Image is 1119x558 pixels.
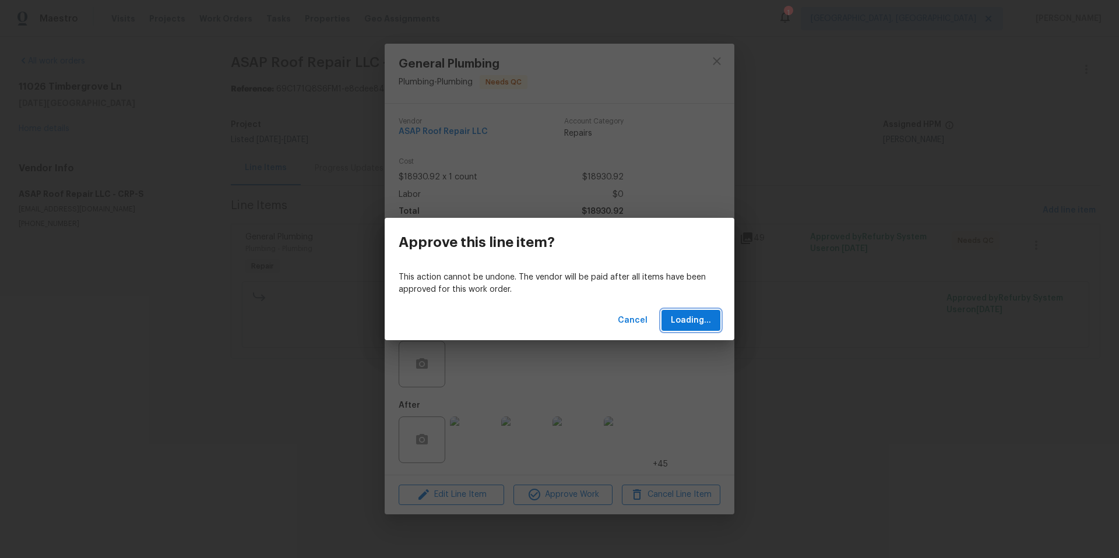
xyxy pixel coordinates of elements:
[613,310,652,331] button: Cancel
[399,234,555,250] h3: Approve this line item?
[661,310,720,331] button: Loading...
[399,271,720,296] p: This action cannot be undone. The vendor will be paid after all items have been approved for this...
[671,313,711,328] span: Loading...
[618,313,648,328] span: Cancel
